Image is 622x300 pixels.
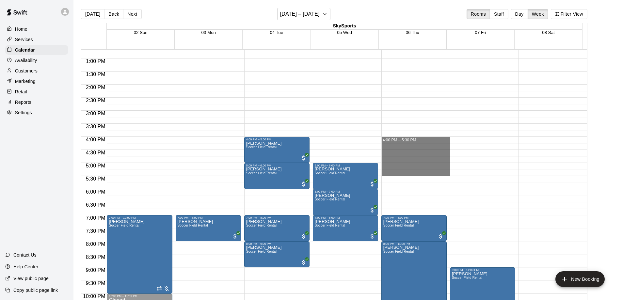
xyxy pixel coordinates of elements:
[5,55,68,65] a: Availability
[475,30,486,35] span: 07 Fri
[300,233,307,240] span: All customers have paid
[109,224,139,227] span: Soccer Field Rental
[5,66,68,76] a: Customers
[244,137,310,163] div: 4:00 PM – 5:00 PM: Heather Ruegg
[369,233,375,240] span: All customers have paid
[84,241,107,247] span: 8:00 PM
[15,109,32,116] p: Settings
[15,47,35,53] p: Calendar
[84,228,107,234] span: 7:30 PM
[300,259,307,266] span: All customers have paid
[134,30,148,35] button: 02 Sun
[369,207,375,213] span: All customers have paid
[104,9,123,19] button: Back
[313,163,378,189] div: 5:00 PM – 6:00 PM: Jan Schiefloe
[383,138,416,142] span: 4:00 PM – 5:30 PM
[246,145,277,149] span: Soccer Field Rental
[313,189,378,215] div: 6:00 PM – 7:00 PM: Matthew Burns
[246,171,277,175] span: Soccer Field Rental
[270,30,283,35] button: 04 Tue
[15,88,27,95] p: Retail
[84,137,107,142] span: 4:00 PM
[201,30,216,35] button: 03 Mon
[15,36,33,43] p: Services
[81,293,107,299] span: 10:00 PM
[15,99,31,105] p: Reports
[246,224,277,227] span: Soccer Field Rental
[5,45,68,55] a: Calendar
[280,9,320,19] h6: [DATE] – [DATE]
[337,30,352,35] span: 05 Wed
[84,150,107,155] span: 4:30 PM
[84,124,107,129] span: 3:30 PM
[81,9,104,19] button: [DATE]
[315,164,376,167] div: 5:00 PM – 6:00 PM
[109,216,170,219] div: 7:00 PM – 10:00 PM
[452,276,483,279] span: Soccer Field Rental
[232,233,238,240] span: All customers have paid
[246,164,308,167] div: 5:00 PM – 6:00 PM
[84,163,107,168] span: 5:00 PM
[555,271,605,287] button: add
[246,242,308,245] div: 8:00 PM – 9:00 PM
[551,9,587,19] button: Filter View
[315,197,345,201] span: Soccer Field Rental
[5,24,68,34] a: Home
[15,26,27,32] p: Home
[84,189,107,195] span: 6:00 PM
[13,263,38,270] p: Help Center
[244,215,310,241] div: 7:00 PM – 8:00 PM: Leslie Peng
[511,9,528,19] button: Day
[5,35,68,44] a: Services
[542,30,555,35] button: 08 Sat
[84,98,107,103] span: 2:30 PM
[123,9,141,19] button: Next
[528,9,548,19] button: Week
[300,181,307,187] span: All customers have paid
[13,275,49,282] p: View public page
[315,216,376,219] div: 7:00 PM – 8:00 PM
[315,190,376,193] div: 6:00 PM – 7:00 PM
[84,58,107,64] span: 1:00 PM
[84,176,107,182] span: 5:30 PM
[369,181,375,187] span: All customers have paid
[315,224,345,227] span: Soccer Field Rental
[84,111,107,116] span: 3:00 PM
[5,76,68,86] a: Marketing
[13,287,58,293] p: Copy public page link
[244,163,310,189] div: 5:00 PM – 6:00 PM: Heather Ruegg
[176,215,241,241] div: 7:00 PM – 8:00 PM: Katie Baum
[107,23,582,29] div: SkySports
[84,71,107,77] span: 1:30 PM
[490,9,508,19] button: Staff
[13,252,37,258] p: Contact Us
[84,85,107,90] span: 2:00 PM
[15,68,38,74] p: Customers
[5,87,68,97] div: Retail
[84,215,107,221] span: 7:00 PM
[5,108,68,118] a: Settings
[84,267,107,273] span: 9:00 PM
[107,215,172,293] div: 7:00 PM – 10:00 PM: Angela Flores
[244,241,310,267] div: 8:00 PM – 9:00 PM: Leslie Peng
[315,171,345,175] span: Soccer Field Rental
[84,202,107,208] span: 6:30 PM
[406,30,419,35] span: 06 Thu
[157,286,162,291] span: Recurring event
[277,8,330,20] button: [DATE] – [DATE]
[15,57,37,64] p: Availability
[5,97,68,107] a: Reports
[178,216,239,219] div: 7:00 PM – 8:00 PM
[246,138,308,141] div: 4:00 PM – 5:00 PM
[313,215,378,241] div: 7:00 PM – 8:00 PM: Katie Baum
